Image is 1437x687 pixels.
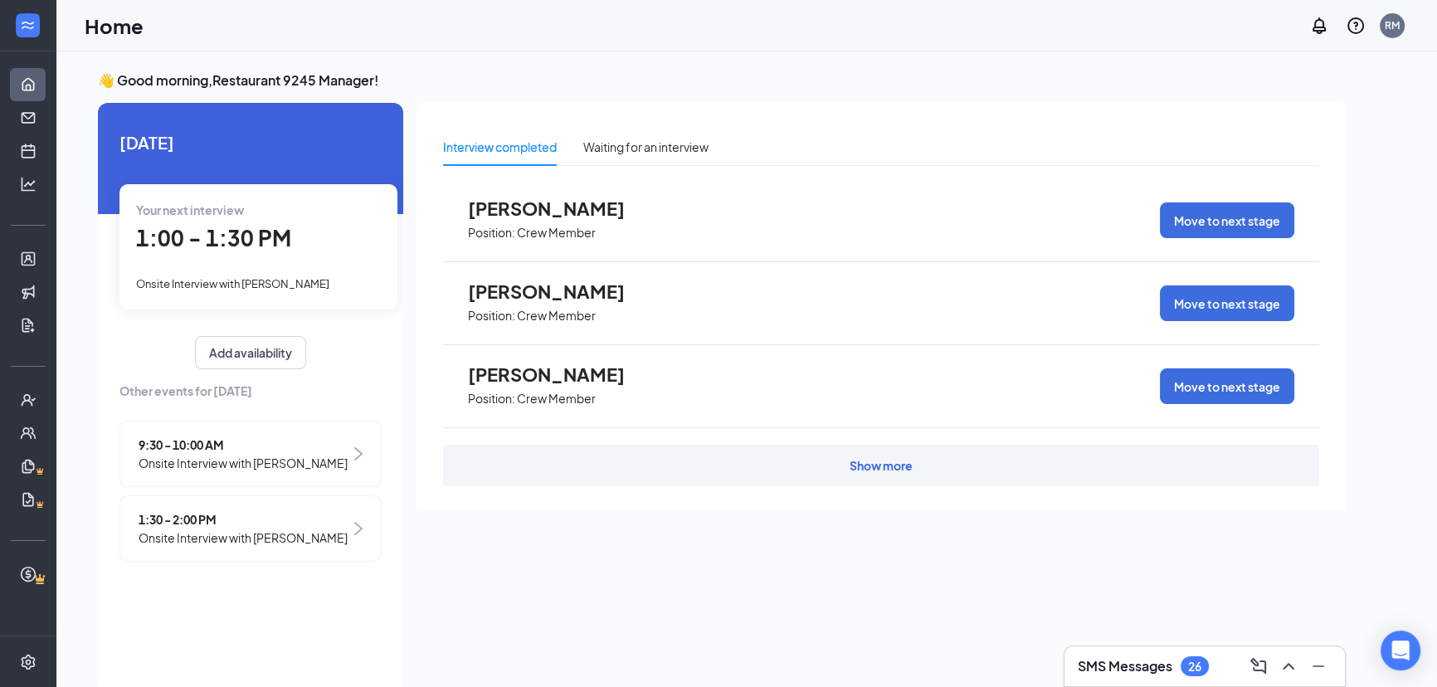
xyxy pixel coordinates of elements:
div: Open Intercom Messenger [1381,631,1420,670]
button: Minimize [1305,653,1332,680]
h1: Home [85,12,144,40]
span: 1:00 - 1:30 PM [136,224,291,251]
svg: Notifications [1309,16,1329,36]
p: Crew Member [517,308,596,324]
span: Onsite Interview with [PERSON_NAME] [139,529,348,547]
p: Crew Member [517,391,596,407]
svg: Minimize [1308,656,1328,676]
p: Crew Member [517,225,596,241]
h3: 👋 Good morning, Restaurant 9245 Manager ! [98,71,1346,90]
div: RM [1385,18,1400,32]
span: 1:30 - 2:00 PM [139,510,348,529]
span: [PERSON_NAME] [468,363,650,385]
button: Move to next stage [1160,285,1294,321]
svg: Analysis [20,176,37,192]
span: 9:30 - 10:00 AM [139,436,348,454]
div: Interview completed [443,138,557,156]
svg: WorkstreamLogo [19,17,36,33]
h3: SMS Messages [1078,657,1172,675]
button: ComposeMessage [1245,653,1272,680]
p: Position: [468,308,515,324]
span: [PERSON_NAME] [468,280,650,302]
div: Waiting for an interview [583,138,709,156]
svg: QuestionInfo [1346,16,1366,36]
p: Position: [468,391,515,407]
span: Onsite Interview with [PERSON_NAME] [139,454,348,472]
button: Move to next stage [1160,202,1294,238]
button: Move to next stage [1160,368,1294,404]
p: Position: [468,225,515,241]
span: Other events for [DATE] [119,382,382,400]
svg: ComposeMessage [1249,656,1269,676]
button: Add availability [195,336,306,369]
span: Your next interview [136,202,244,217]
svg: UserCheck [20,392,37,408]
div: 26 [1188,660,1201,674]
div: Show more [850,457,913,474]
button: ChevronUp [1275,653,1302,680]
span: [DATE] [119,129,382,155]
svg: ChevronUp [1279,656,1298,676]
span: [PERSON_NAME] [468,197,650,219]
svg: Settings [20,654,37,670]
span: Onsite Interview with [PERSON_NAME] [136,277,329,290]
